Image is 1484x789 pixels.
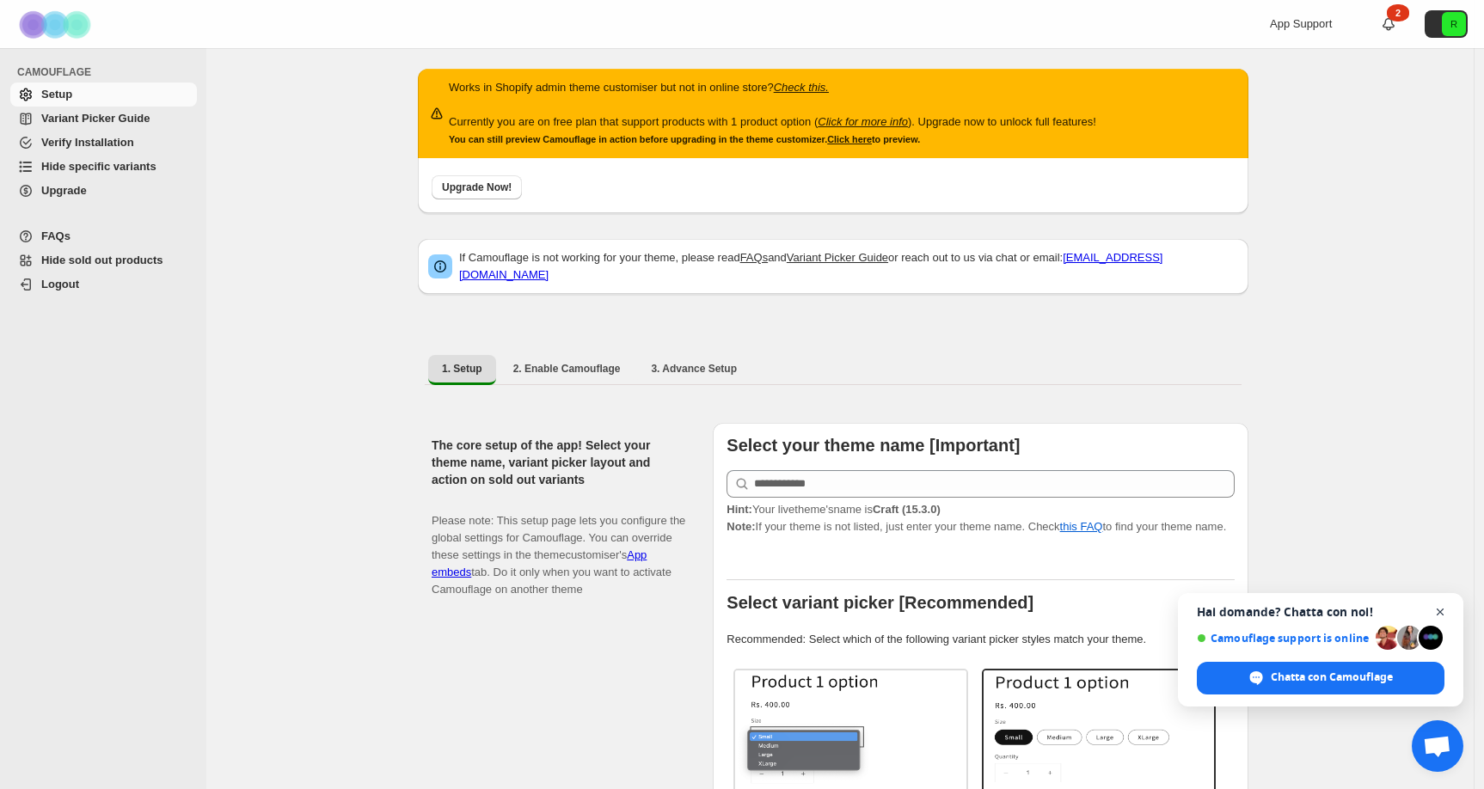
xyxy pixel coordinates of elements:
[1430,602,1451,623] span: Chiudere la chat
[1425,10,1468,38] button: Avatar with initials R
[10,131,197,155] a: Verify Installation
[1060,520,1103,533] a: this FAQ
[727,501,1235,535] p: If your theme is not listed, just enter your theme name. Check to find your theme name.
[432,437,685,488] h2: The core setup of the app! Select your theme name, variant picker layout and action on sold out v...
[41,229,71,242] span: FAQs
[727,520,755,533] strong: Note:
[449,134,920,144] small: You can still preview Camouflage in action before upgrading in the theme customizer. to preview.
[449,113,1096,131] p: Currently you are on free plan that support products with 1 product option ( ). Upgrade now to un...
[727,631,1235,648] p: Recommended: Select which of the following variant picker styles match your theme.
[727,503,940,516] span: Your live theme's name is
[10,272,197,297] a: Logout
[1197,662,1444,694] div: Chatta con Camouflage
[10,155,197,179] a: Hide specific variants
[41,184,87,197] span: Upgrade
[41,88,72,101] span: Setup
[10,248,197,272] a: Hide sold out products
[1197,632,1370,645] span: Camouflage support is online
[459,249,1238,284] p: If Camouflage is not working for your theme, please read and or reach out to us via chat or email:
[1442,12,1466,36] span: Avatar with initials R
[1380,15,1397,33] a: 2
[651,362,737,376] span: 3. Advance Setup
[41,160,156,173] span: Hide specific variants
[1412,720,1463,772] div: Aprire la chat
[442,180,512,194] span: Upgrade Now!
[1270,17,1332,30] span: App Support
[1271,670,1393,685] span: Chatta con Camouflage
[873,503,941,516] strong: Craft (15.3.0)
[10,179,197,203] a: Upgrade
[41,278,79,291] span: Logout
[442,362,482,376] span: 1. Setup
[14,1,100,48] img: Camouflage
[17,65,198,79] span: CAMOUFLAGE
[10,83,197,107] a: Setup
[818,115,908,128] a: Click for more info
[449,79,1096,96] p: Works in Shopify admin theme customiser but not in online store?
[774,81,829,94] a: Check this.
[1387,4,1409,21] div: 2
[41,136,134,149] span: Verify Installation
[1197,605,1444,619] span: Hai domande? Chatta con noi!
[432,175,522,199] button: Upgrade Now!
[1450,19,1457,29] text: R
[787,251,888,264] a: Variant Picker Guide
[513,362,621,376] span: 2. Enable Camouflage
[10,224,197,248] a: FAQs
[10,107,197,131] a: Variant Picker Guide
[41,254,163,266] span: Hide sold out products
[827,134,872,144] a: Click here
[41,112,150,125] span: Variant Picker Guide
[740,251,769,264] a: FAQs
[727,436,1020,455] b: Select your theme name [Important]
[727,593,1033,612] b: Select variant picker [Recommended]
[432,495,685,598] p: Please note: This setup page lets you configure the global settings for Camouflage. You can overr...
[727,503,752,516] strong: Hint:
